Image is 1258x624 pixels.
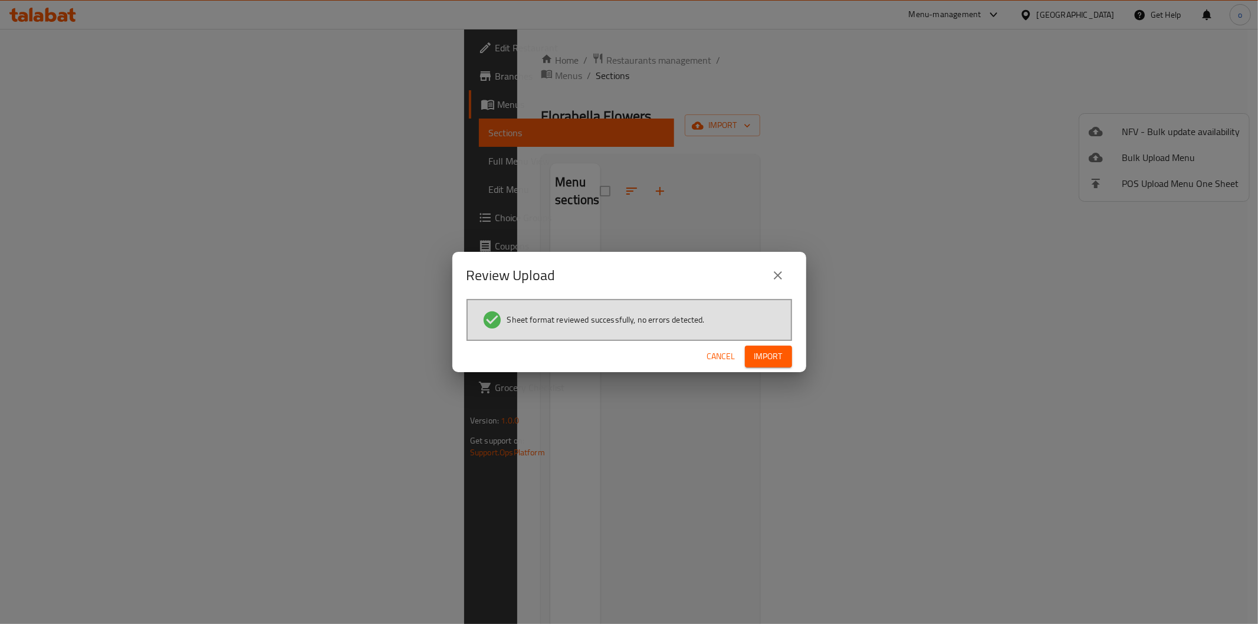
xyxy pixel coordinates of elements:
[764,261,792,290] button: close
[745,346,792,367] button: Import
[467,266,556,285] h2: Review Upload
[754,349,783,364] span: Import
[702,346,740,367] button: Cancel
[507,314,705,326] span: Sheet format reviewed successfully, no errors detected.
[707,349,735,364] span: Cancel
